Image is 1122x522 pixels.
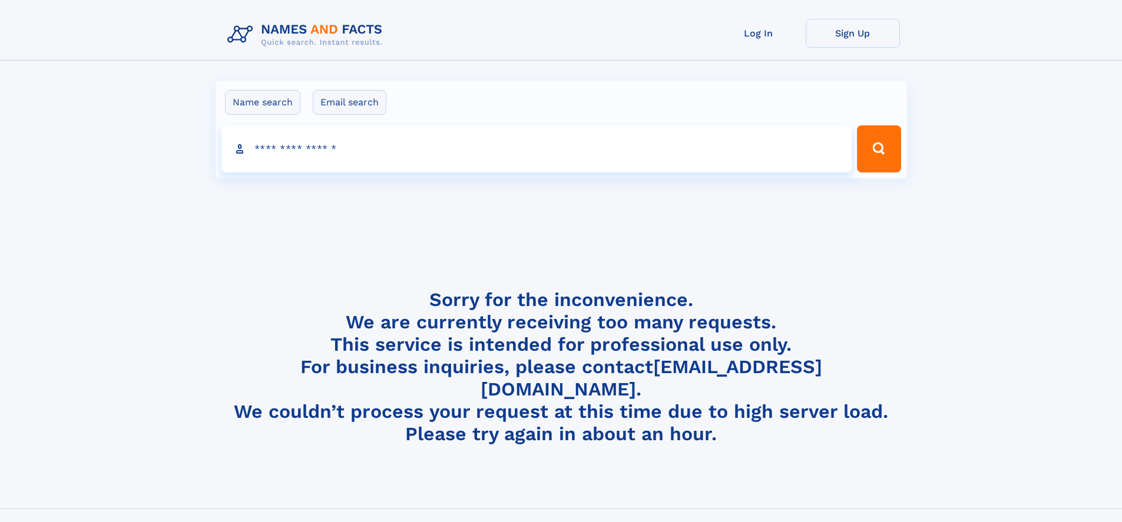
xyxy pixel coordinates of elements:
[313,90,386,115] label: Email search
[711,19,806,48] a: Log In
[806,19,900,48] a: Sign Up
[223,288,900,445] h4: Sorry for the inconvenience. We are currently receiving too many requests. This service is intend...
[223,19,392,51] img: Logo Names and Facts
[221,125,852,172] input: search input
[225,90,300,115] label: Name search
[481,355,822,400] a: [EMAIL_ADDRESS][DOMAIN_NAME]
[857,125,901,172] button: Search Button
